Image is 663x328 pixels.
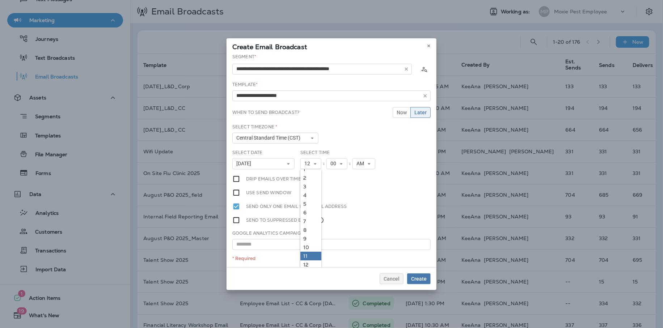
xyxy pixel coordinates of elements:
label: Use send window [246,189,291,197]
a: 9 [300,234,321,243]
a: 12 [300,260,321,269]
span: Now [397,110,407,115]
a: 10 [300,243,321,252]
span: 12 [304,161,313,167]
label: Segment [232,54,256,60]
a: 1 [300,165,321,174]
div: * Required [232,256,431,261]
a: 2 [300,174,321,182]
a: 6 [300,208,321,217]
a: 5 [300,200,321,208]
button: 00 [326,158,347,169]
a: 7 [300,217,321,226]
button: 12 [300,158,321,169]
div: Create Email Broadcast [227,38,436,54]
span: Later [414,110,427,115]
label: Drip emails over time [246,175,301,183]
a: 8 [300,226,321,234]
label: Template [232,82,258,88]
button: Later [410,107,431,118]
label: Select Date [232,150,263,156]
label: Google Analytics Campaign Title [232,230,317,236]
button: Central Standard Time (CST) [232,133,318,144]
button: [DATE] [232,158,295,169]
label: Select Time [300,150,330,156]
button: Now [393,107,411,118]
a: 4 [300,191,321,200]
label: Send only one email per email address [246,203,347,210]
div: : [321,158,326,169]
a: 3 [300,182,321,191]
span: Central Standard Time (CST) [236,135,303,141]
span: [DATE] [236,161,254,167]
label: Select Timezone [232,124,277,130]
span: Cancel [384,276,400,281]
label: Send to suppressed emails. [246,216,324,224]
a: 11 [300,252,321,260]
button: Create [407,273,431,284]
div: : [347,158,352,169]
button: Calculate the estimated number of emails to be sent based on selected segment. (This could take a... [418,63,431,76]
label: When to send broadcast? [232,110,299,115]
button: AM [352,158,375,169]
span: Create [411,276,427,281]
button: Cancel [380,273,404,284]
span: AM [356,161,367,167]
span: 00 [330,161,339,167]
